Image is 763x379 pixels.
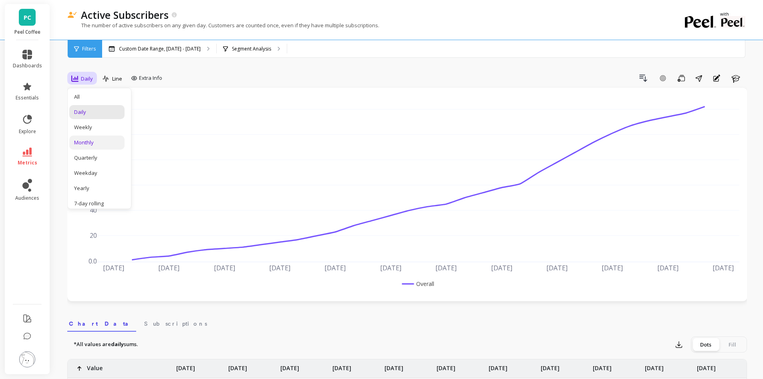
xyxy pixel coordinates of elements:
[144,320,207,328] span: Subscriptions
[81,75,93,83] span: Daily
[82,46,96,52] span: Filters
[87,359,103,372] p: Value
[385,359,403,372] p: [DATE]
[74,169,120,177] div: Weekday
[720,12,745,16] p: with
[719,338,745,351] div: Fill
[67,313,747,332] nav: Tabs
[13,29,42,35] p: Peel Coffee
[437,359,455,372] p: [DATE]
[19,351,35,367] img: profile picture
[228,359,247,372] p: [DATE]
[111,340,124,348] strong: daily
[74,108,120,116] div: Daily
[139,74,162,82] span: Extra Info
[19,128,36,135] span: explore
[24,13,31,22] span: PC
[81,8,169,22] p: Active Subscribers
[74,184,120,192] div: Yearly
[593,359,612,372] p: [DATE]
[489,359,507,372] p: [DATE]
[69,320,135,328] span: Chart Data
[697,359,716,372] p: [DATE]
[67,12,77,18] img: header icon
[645,359,664,372] p: [DATE]
[74,154,120,162] div: Quarterly
[18,160,37,166] span: metrics
[16,95,39,101] span: essentials
[15,195,39,201] span: audiences
[332,359,351,372] p: [DATE]
[74,124,120,131] div: Weekly
[112,75,122,83] span: Line
[693,338,719,351] div: Dots
[720,16,745,28] img: partner logo
[541,359,560,372] p: [DATE]
[74,200,120,207] div: 7-day rolling
[119,46,201,52] p: Custom Date Range, [DATE] - [DATE]
[232,46,271,52] p: Segment Analysis
[176,359,195,372] p: [DATE]
[74,93,120,101] div: All
[74,139,120,146] div: Monthly
[280,359,299,372] p: [DATE]
[67,22,379,29] p: The number of active subscribers on any given day. Customers are counted once, even if they have ...
[13,63,42,69] span: dashboards
[74,340,138,349] p: *All values are sums.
